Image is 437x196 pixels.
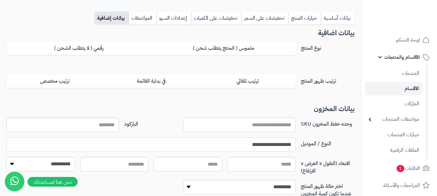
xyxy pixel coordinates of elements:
[396,164,420,173] span: الطلبات
[6,29,355,37] h3: بيانات اضافية
[156,12,191,25] a: إعدادات السيو
[365,128,422,142] a: خيارات المنتجات
[6,42,151,55] label: رقمي ( لا يتطلب الشحن )
[396,36,420,45] span: لوحة التحكم
[384,53,420,62] span: الأقسام والمنتجات
[122,118,180,128] label: الباركود
[241,12,288,25] a: تخفيضات على السعر
[191,12,241,25] a: تخفيضات على الكميات
[199,75,296,88] label: ترتيب تلقائي
[288,12,321,25] a: خيارات المنتج
[128,12,156,25] a: المواصفات
[6,75,103,88] label: ترتيب مخصص
[365,97,422,111] a: الماركات
[321,12,355,25] a: بيانات أساسية
[365,143,422,157] a: الملفات الرقمية
[94,12,128,25] a: بيانات إضافية
[365,67,422,80] a: المنتجات
[151,42,296,55] label: ملموس ( المنتج يتطلب شحن )
[397,165,404,172] span: 1
[365,82,422,95] a: الأقسام
[365,178,433,193] a: المراجعات والأسئلة
[6,105,355,113] h3: بيانات المخزون
[298,157,357,175] label: الابعاد (الطول x العرض x الارتفاع)
[383,181,420,190] span: المراجعات والأسئلة
[298,118,357,128] label: وحده حفظ المخزون SKU
[365,32,433,48] a: لوحة التحكم
[103,75,199,88] label: في بداية القائمة
[365,160,433,176] a: الطلبات1
[298,137,357,148] label: النوع / الموديل
[298,75,357,85] label: ترتيب ظهور المنتج
[365,112,422,126] a: مواصفات المنتجات
[298,42,357,52] label: نوع المنتج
